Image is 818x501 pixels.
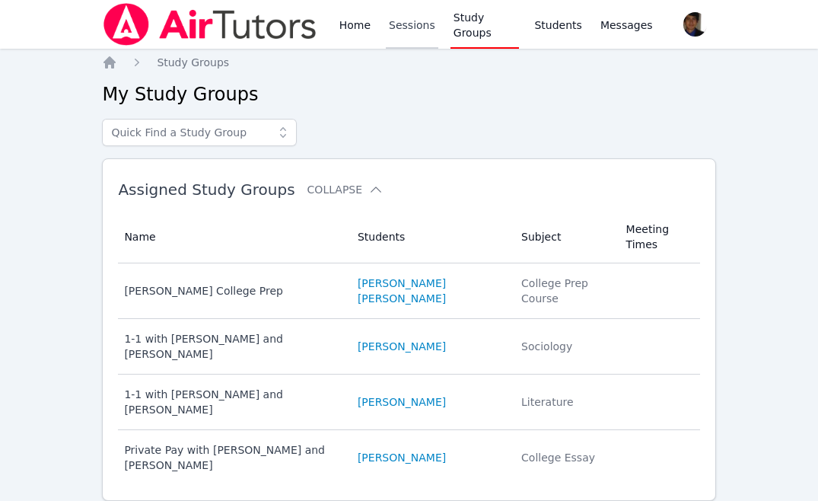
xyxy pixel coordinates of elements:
th: Subject [512,211,617,263]
a: [PERSON_NAME] [PERSON_NAME] [358,276,503,306]
tr: 1-1 with [PERSON_NAME] and [PERSON_NAME][PERSON_NAME]Literature [118,375,699,430]
input: Quick Find a Study Group [102,119,297,146]
th: Name [118,211,349,263]
div: Sociology [521,339,608,354]
span: Study Groups [157,56,229,69]
div: 1-1 with [PERSON_NAME] and [PERSON_NAME] [124,331,339,362]
th: Students [349,211,512,263]
span: Messages [600,18,653,33]
div: Literature [521,394,608,410]
tr: Private Pay with [PERSON_NAME] and [PERSON_NAME][PERSON_NAME]College Essay [118,430,699,485]
div: Private Pay with [PERSON_NAME] and [PERSON_NAME] [124,442,339,473]
a: Study Groups [157,55,229,70]
div: College Prep Course [521,276,608,306]
h2: My Study Groups [102,82,715,107]
tr: [PERSON_NAME] College Prep[PERSON_NAME] [PERSON_NAME]College Prep Course [118,263,699,319]
button: Collapse [307,182,384,197]
tr: 1-1 with [PERSON_NAME] and [PERSON_NAME][PERSON_NAME]Sociology [118,319,699,375]
div: College Essay [521,450,608,465]
a: [PERSON_NAME] [358,394,446,410]
span: Assigned Study Groups [118,180,294,199]
nav: Breadcrumb [102,55,715,70]
a: [PERSON_NAME] [358,339,446,354]
a: [PERSON_NAME] [358,450,446,465]
th: Meeting Times [617,211,700,263]
div: [PERSON_NAME] College Prep [124,283,339,298]
img: Air Tutors [102,3,317,46]
div: 1-1 with [PERSON_NAME] and [PERSON_NAME] [124,387,339,417]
